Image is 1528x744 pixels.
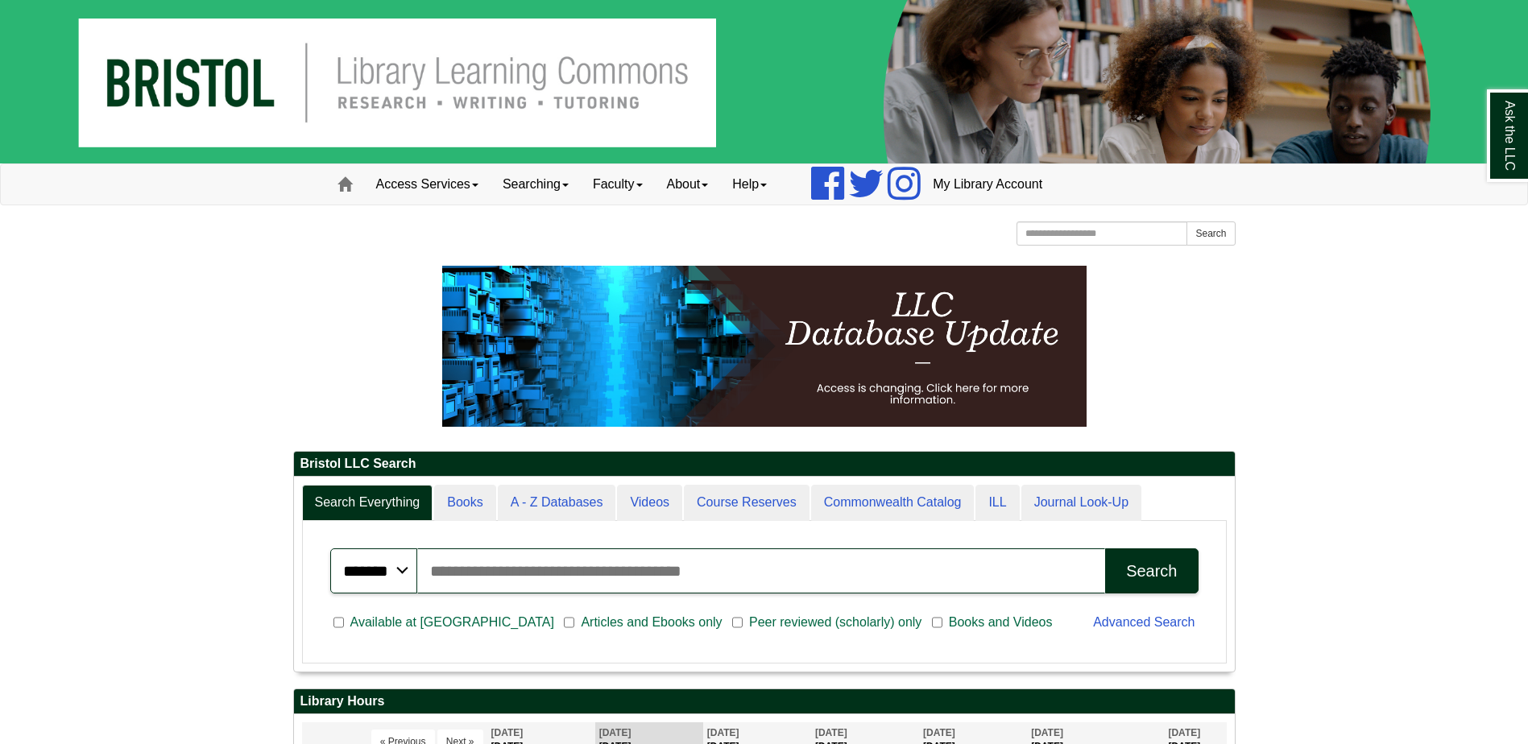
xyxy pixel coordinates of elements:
[655,164,721,205] a: About
[364,164,491,205] a: Access Services
[1126,562,1177,581] div: Search
[333,615,344,630] input: Available at [GEOGRAPHIC_DATA]
[743,613,928,632] span: Peer reviewed (scholarly) only
[617,485,682,521] a: Videos
[1021,485,1141,521] a: Journal Look-Up
[294,452,1235,477] h2: Bristol LLC Search
[921,164,1054,205] a: My Library Account
[442,266,1087,427] img: HTML tutorial
[923,727,955,738] span: [DATE]
[707,727,739,738] span: [DATE]
[1031,727,1063,738] span: [DATE]
[581,164,655,205] a: Faculty
[815,727,847,738] span: [DATE]
[684,485,810,521] a: Course Reserves
[498,485,616,521] a: A - Z Databases
[344,613,561,632] span: Available at [GEOGRAPHIC_DATA]
[942,613,1059,632] span: Books and Videos
[720,164,779,205] a: Help
[491,727,524,738] span: [DATE]
[574,613,728,632] span: Articles and Ebooks only
[932,615,942,630] input: Books and Videos
[564,615,574,630] input: Articles and Ebooks only
[491,164,581,205] a: Searching
[732,615,743,630] input: Peer reviewed (scholarly) only
[1093,615,1195,629] a: Advanced Search
[811,485,975,521] a: Commonwealth Catalog
[294,689,1235,714] h2: Library Hours
[1105,548,1198,593] button: Search
[975,485,1019,521] a: ILL
[302,485,433,521] a: Search Everything
[434,485,495,521] a: Books
[599,727,631,738] span: [DATE]
[1186,221,1235,246] button: Search
[1168,727,1200,738] span: [DATE]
